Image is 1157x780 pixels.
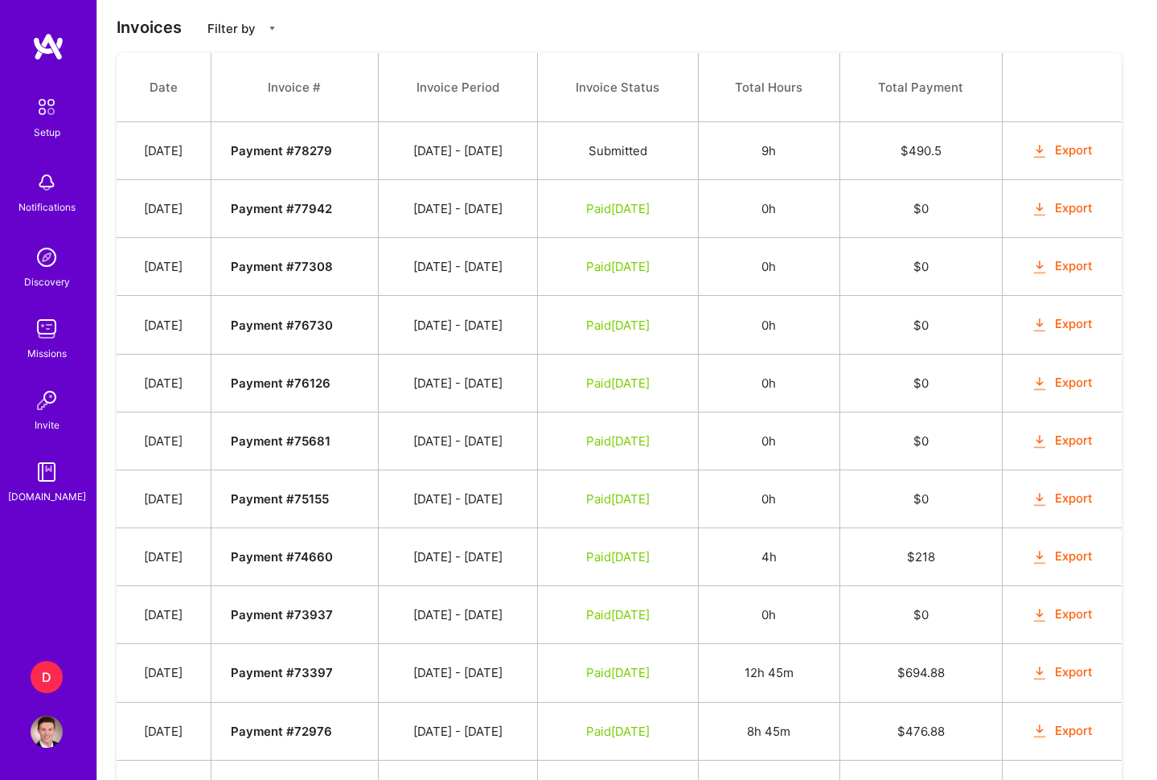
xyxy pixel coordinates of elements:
[698,644,839,702] td: 12h 45m
[698,586,839,644] td: 0h
[231,201,332,216] strong: Payment # 77942
[698,53,839,122] th: Total Hours
[267,23,277,34] i: icon CaretDown
[1031,548,1049,567] i: icon OrangeDownload
[378,470,537,528] td: [DATE] - [DATE]
[1031,199,1093,218] button: Export
[1031,315,1093,334] button: Export
[378,53,537,122] th: Invoice Period
[117,470,211,528] td: [DATE]
[1031,491,1049,509] i: icon OrangeDownload
[1031,374,1093,392] button: Export
[1031,142,1093,160] button: Export
[839,296,1002,354] td: $ 0
[8,488,86,505] div: [DOMAIN_NAME]
[698,702,839,760] td: 8h 45m
[31,166,63,199] img: bell
[589,143,647,158] span: Submitted
[698,238,839,296] td: 0h
[1031,490,1093,508] button: Export
[586,549,650,564] span: Paid [DATE]
[378,296,537,354] td: [DATE] - [DATE]
[31,661,63,693] div: D
[378,122,537,180] td: [DATE] - [DATE]
[586,433,650,449] span: Paid [DATE]
[1031,432,1049,450] i: icon OrangeDownload
[1031,548,1093,566] button: Export
[117,238,211,296] td: [DATE]
[698,470,839,528] td: 0h
[117,412,211,470] td: [DATE]
[839,470,1002,528] td: $ 0
[211,53,378,122] th: Invoice #
[231,724,332,739] strong: Payment # 72976
[117,122,211,180] td: [DATE]
[231,433,330,449] strong: Payment # 75681
[231,549,333,564] strong: Payment # 74660
[1031,606,1093,624] button: Export
[117,354,211,412] td: [DATE]
[117,180,211,238] td: [DATE]
[31,456,63,488] img: guide book
[839,644,1002,702] td: $ 694.88
[839,702,1002,760] td: $ 476.88
[839,238,1002,296] td: $ 0
[207,20,256,37] p: Filter by
[378,702,537,760] td: [DATE] - [DATE]
[117,18,1138,37] h3: Invoices
[698,528,839,586] td: 4h
[378,586,537,644] td: [DATE] - [DATE]
[32,32,64,61] img: logo
[378,528,537,586] td: [DATE] - [DATE]
[698,354,839,412] td: 0h
[586,259,650,274] span: Paid [DATE]
[1031,606,1049,625] i: icon OrangeDownload
[31,241,63,273] img: discovery
[31,384,63,417] img: Invite
[586,318,650,333] span: Paid [DATE]
[1031,722,1049,741] i: icon OrangeDownload
[698,122,839,180] td: 9h
[378,354,537,412] td: [DATE] - [DATE]
[378,180,537,238] td: [DATE] - [DATE]
[839,53,1002,122] th: Total Payment
[30,90,64,124] img: setup
[27,716,67,748] a: User Avatar
[231,259,333,274] strong: Payment # 77308
[117,296,211,354] td: [DATE]
[839,586,1002,644] td: $ 0
[1031,200,1049,219] i: icon OrangeDownload
[378,412,537,470] td: [DATE] - [DATE]
[1031,664,1049,683] i: icon OrangeDownload
[27,345,67,362] div: Missions
[698,412,839,470] td: 0h
[1031,316,1049,335] i: icon OrangeDownload
[231,665,333,680] strong: Payment # 73397
[698,180,839,238] td: 0h
[586,665,650,680] span: Paid [DATE]
[117,53,211,122] th: Date
[231,376,330,391] strong: Payment # 76126
[1031,257,1093,276] button: Export
[231,318,333,333] strong: Payment # 76730
[839,354,1002,412] td: $ 0
[1031,142,1049,161] i: icon OrangeDownload
[586,491,650,507] span: Paid [DATE]
[231,607,333,622] strong: Payment # 73937
[1031,722,1093,741] button: Export
[1031,663,1093,682] button: Export
[1031,432,1093,450] button: Export
[18,199,76,216] div: Notifications
[35,417,59,433] div: Invite
[378,238,537,296] td: [DATE] - [DATE]
[231,143,332,158] strong: Payment # 78279
[839,412,1002,470] td: $ 0
[378,644,537,702] td: [DATE] - [DATE]
[586,376,650,391] span: Paid [DATE]
[1031,258,1049,277] i: icon OrangeDownload
[586,201,650,216] span: Paid [DATE]
[839,180,1002,238] td: $ 0
[24,273,70,290] div: Discovery
[586,607,650,622] span: Paid [DATE]
[31,313,63,345] img: teamwork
